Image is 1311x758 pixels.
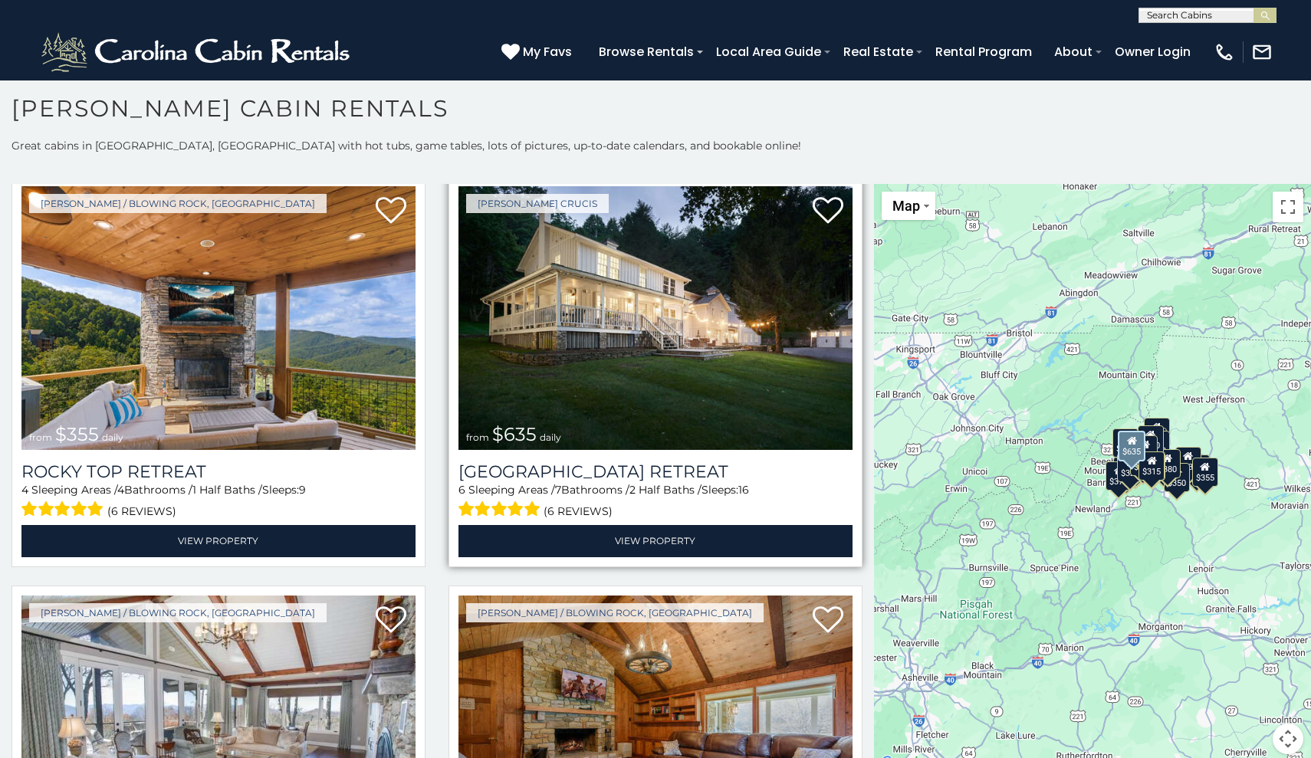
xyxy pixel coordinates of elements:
[1273,724,1303,754] button: Map camera controls
[21,525,416,556] a: View Property
[544,501,613,521] span: (6 reviews)
[1175,447,1201,476] div: $930
[29,194,327,213] a: [PERSON_NAME] / Blowing Rock, [GEOGRAPHIC_DATA]
[458,482,853,521] div: Sleeping Areas / Bathrooms / Sleeps:
[458,186,853,450] a: Valley Farmhouse Retreat from $635 daily
[29,432,52,443] span: from
[1046,38,1100,65] a: About
[107,501,176,521] span: (6 reviews)
[458,461,853,482] h3: Valley Farmhouse Retreat
[928,38,1040,65] a: Rental Program
[629,483,701,497] span: 2 Half Baths /
[882,192,935,220] button: Change map style
[458,461,853,482] a: [GEOGRAPHIC_DATA] Retreat
[1138,425,1164,454] div: $320
[1273,192,1303,222] button: Toggle fullscreen view
[376,195,406,228] a: Add to favorites
[458,525,853,556] a: View Property
[1192,458,1218,487] div: $355
[1251,41,1273,63] img: mail-regular-white.png
[21,186,416,450] img: Rocky Top Retreat
[523,42,572,61] span: My Favs
[738,483,749,497] span: 16
[1107,38,1198,65] a: Owner Login
[813,195,843,228] a: Add to favorites
[1130,447,1156,476] div: $225
[1155,449,1181,478] div: $380
[102,432,123,443] span: daily
[1138,451,1165,481] div: $480
[1117,453,1143,482] div: $325
[458,186,853,450] img: Valley Farmhouse Retreat
[1214,41,1235,63] img: phone-regular-white.png
[376,605,406,637] a: Add to favorites
[836,38,921,65] a: Real Estate
[466,432,489,443] span: from
[492,423,537,445] span: $635
[591,38,701,65] a: Browse Rentals
[192,483,262,497] span: 1 Half Baths /
[501,42,576,62] a: My Favs
[1112,428,1138,458] div: $305
[813,605,843,637] a: Add to favorites
[466,194,609,213] a: [PERSON_NAME] Crucis
[1138,451,1165,481] div: $315
[299,483,306,497] span: 9
[21,186,416,450] a: Rocky Top Retreat from $355 daily
[892,198,920,214] span: Map
[29,603,327,622] a: [PERSON_NAME] / Blowing Rock, [GEOGRAPHIC_DATA]
[1118,431,1145,461] div: $635
[38,29,356,75] img: White-1-2.png
[55,423,99,445] span: $355
[117,483,124,497] span: 4
[555,483,561,497] span: 7
[1106,461,1132,491] div: $375
[466,603,764,622] a: [PERSON_NAME] / Blowing Rock, [GEOGRAPHIC_DATA]
[21,482,416,521] div: Sleeping Areas / Bathrooms / Sleeps:
[708,38,829,65] a: Local Area Guide
[21,461,416,482] a: Rocky Top Retreat
[1144,418,1170,447] div: $525
[540,432,561,443] span: daily
[21,483,28,497] span: 4
[458,483,465,497] span: 6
